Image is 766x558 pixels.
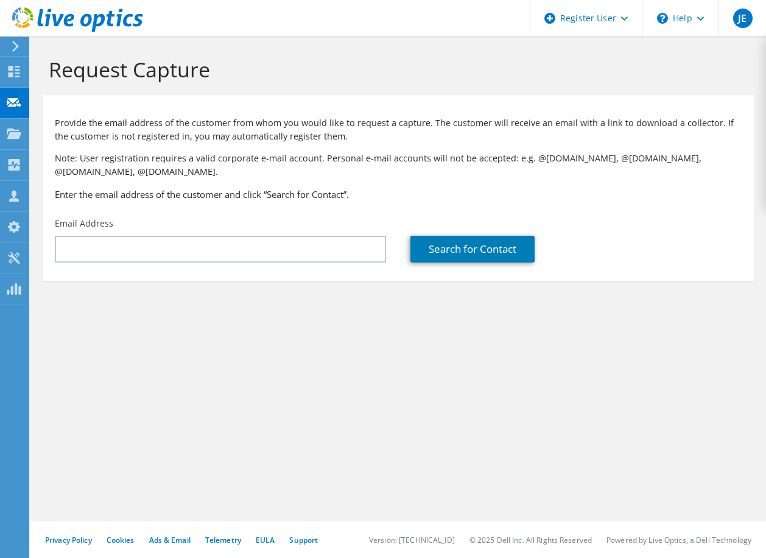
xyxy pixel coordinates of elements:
[606,535,751,545] li: Powered by Live Optics, a Dell Technology
[469,535,592,545] li: © 2025 Dell Inc. All Rights Reserved
[45,535,92,545] a: Privacy Policy
[657,13,668,24] svg: \n
[410,236,535,263] a: Search for Contact
[205,535,241,545] a: Telemetry
[55,188,742,201] h3: Enter the email address of the customer and click “Search for Contact”.
[49,57,742,82] h1: Request Capture
[55,152,742,178] p: Note: User registration requires a valid corporate e-mail account. Personal e-mail accounts will ...
[289,535,318,545] a: Support
[149,535,191,545] a: Ads & Email
[733,9,753,28] span: JE
[256,535,275,545] a: EULA
[55,116,742,143] p: Provide the email address of the customer from whom you would like to request a capture. The cust...
[55,217,113,230] label: Email Address
[369,535,455,545] li: Version: [TECHNICAL_ID]
[107,535,135,545] a: Cookies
